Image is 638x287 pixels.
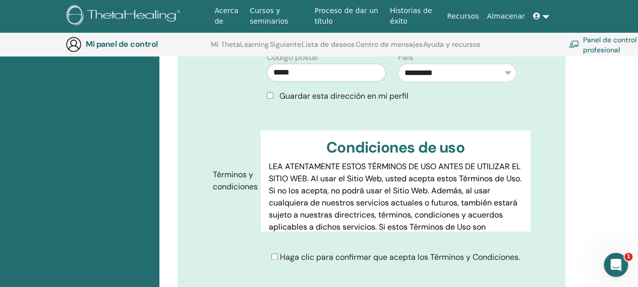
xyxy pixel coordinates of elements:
font: Ayuda y recursos [423,40,480,49]
font: Recursos [447,12,479,20]
img: logo.png [67,5,184,28]
img: chalkboard-teacher.svg [569,40,579,48]
font: Lista de deseos [302,40,355,49]
a: Lista de deseos [302,40,355,56]
font: Historias de éxito [390,7,432,25]
font: Mi ThetaLearning [211,40,269,49]
a: Acerca de [210,2,246,31]
a: Ayuda y recursos [423,40,480,56]
font: Acerca de [214,7,238,25]
a: Centro de mensajes [356,40,423,56]
font: Proceso de dar un título [315,7,378,25]
a: Mi ThetaLearning [211,40,269,56]
a: Cursos y seminarios [246,2,311,31]
font: Siguiente [270,40,301,49]
font: Mi panel de control [86,39,158,49]
font: LEA ATENTAMENTE ESTOS TÉRMINOS DE USO ANTES DE UTILIZAR EL SITIO WEB. Al usar el Sitio Web, usted... [269,161,521,256]
font: 1 [626,253,630,260]
a: Proceso de dar un título [311,2,386,31]
font: Centro de mensajes [356,40,423,49]
a: Siguiente [270,40,301,56]
font: Condiciones de uso [326,137,465,157]
iframe: Chat en vivo de Intercom [604,253,628,277]
a: Recursos [443,7,483,26]
font: Código postal [267,52,318,62]
font: Guardar esta dirección en mi perfil [279,91,409,101]
font: País [398,52,413,62]
font: Cursos y seminarios [250,7,288,25]
a: Historias de éxito [386,2,443,31]
a: Almacenar [483,7,529,26]
font: Almacenar [487,12,525,20]
font: Términos y condiciones [213,169,258,192]
img: generic-user-icon.jpg [66,36,82,52]
font: Haga clic para confirmar que acepta los Términos y Condiciones. [280,252,520,262]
